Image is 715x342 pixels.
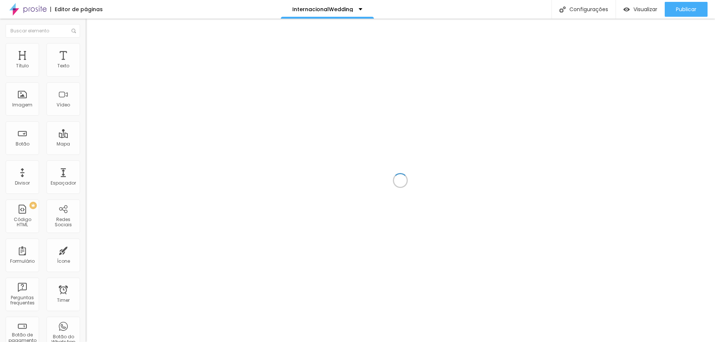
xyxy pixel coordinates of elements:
div: Imagem [12,102,32,108]
div: Formulário [10,259,35,264]
div: Título [16,63,29,68]
span: Publicar [676,6,696,12]
div: Vídeo [57,102,70,108]
div: Perguntas frequentes [7,295,37,306]
div: Divisor [15,180,30,186]
button: Visualizar [616,2,665,17]
div: Espaçador [51,180,76,186]
div: Editor de páginas [50,7,103,12]
div: Ícone [57,259,70,264]
img: view-1.svg [623,6,630,13]
div: Código HTML [7,217,37,228]
div: Botão [16,141,29,147]
div: Timer [57,298,70,303]
div: Mapa [57,141,70,147]
img: Icone [71,29,76,33]
input: Buscar elemento [6,24,80,38]
button: Publicar [665,2,708,17]
img: Icone [559,6,566,13]
p: InternacionalWedding [292,7,353,12]
div: Redes Sociais [48,217,78,228]
div: Texto [57,63,69,68]
span: Visualizar [633,6,657,12]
